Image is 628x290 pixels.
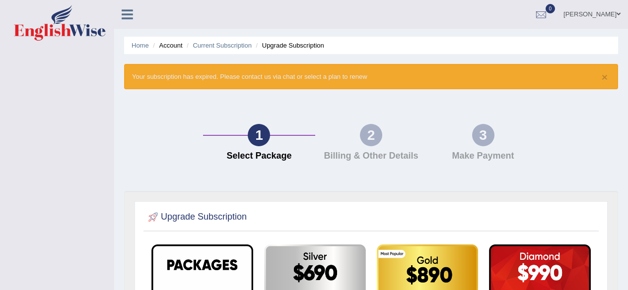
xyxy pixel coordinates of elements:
[472,124,494,146] div: 3
[132,42,149,49] a: Home
[146,210,247,225] h2: Upgrade Subscription
[248,124,270,146] div: 1
[150,41,182,50] li: Account
[602,72,608,82] button: ×
[193,42,252,49] a: Current Subscription
[432,151,534,161] h4: Make Payment
[360,124,382,146] div: 2
[320,151,422,161] h4: Billing & Other Details
[254,41,324,50] li: Upgrade Subscription
[208,151,310,161] h4: Select Package
[124,64,618,89] div: Your subscription has expired. Please contact us via chat or select a plan to renew
[546,4,556,13] span: 0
